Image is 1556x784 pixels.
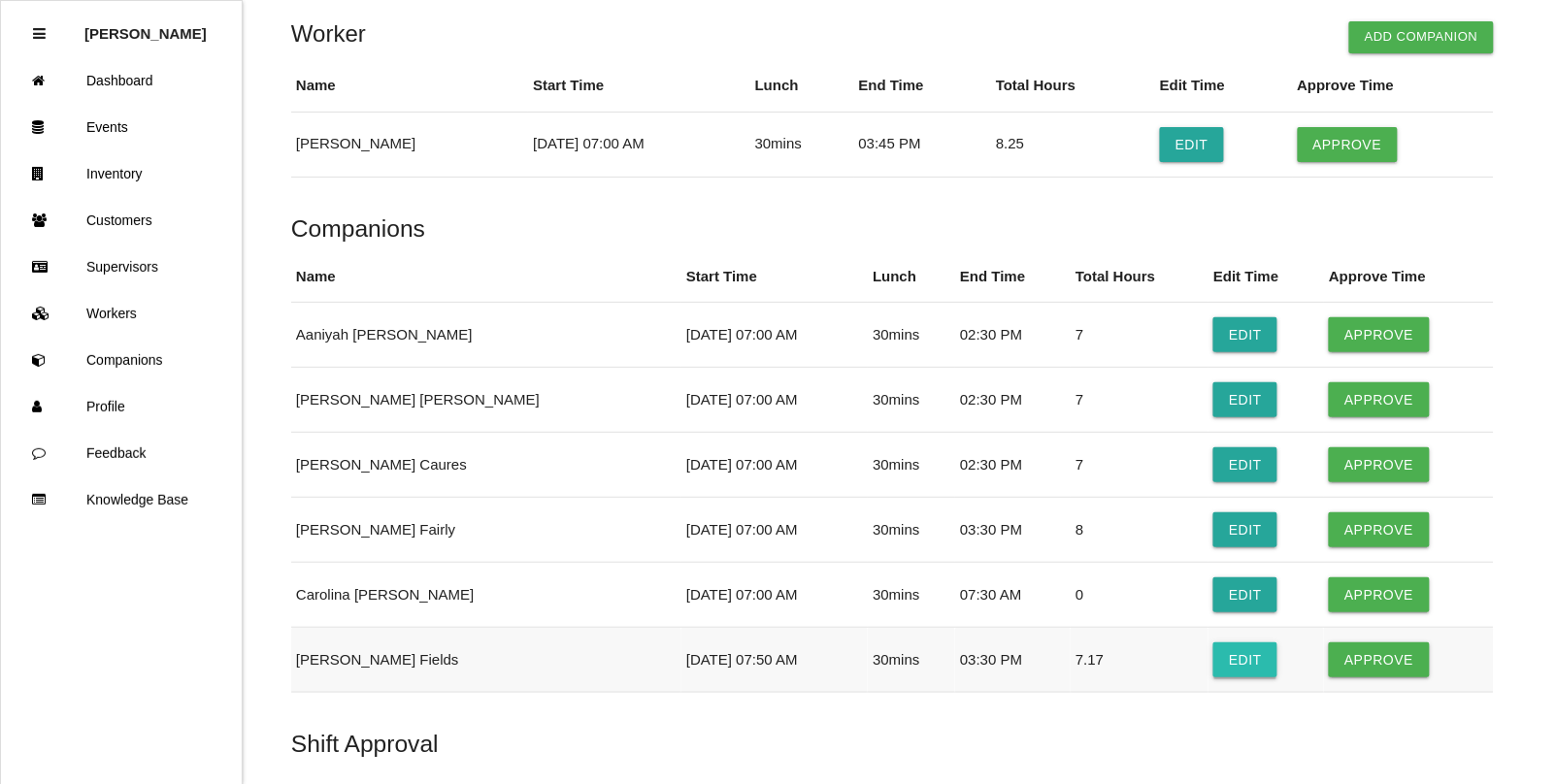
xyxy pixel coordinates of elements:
[1160,127,1224,162] button: Edit
[84,11,207,42] p: Rosie Blandino
[868,628,955,693] td: 30 mins
[750,60,854,112] th: Lunch
[1,430,242,476] a: Feedback
[1208,251,1324,303] th: Edit Time
[1,150,242,197] a: Inventory
[1,337,242,383] a: Companions
[291,628,681,693] td: [PERSON_NAME] Fields
[1071,498,1208,563] td: 8
[868,303,955,368] td: 30 mins
[1329,382,1429,417] button: Approve
[955,368,1071,433] td: 02:30 PM
[681,251,868,303] th: Start Time
[1329,447,1429,482] button: Approve
[1,104,242,150] a: Events
[291,303,681,368] td: Aaniyah [PERSON_NAME]
[681,433,868,498] td: [DATE] 07:00 AM
[291,112,528,177] td: [PERSON_NAME]
[1,57,242,104] a: Dashboard
[868,368,955,433] td: 30 mins
[868,433,955,498] td: 30 mins
[1213,317,1277,352] button: Edit
[868,251,955,303] th: Lunch
[1071,368,1208,433] td: 7
[1071,563,1208,628] td: 0
[1213,577,1277,612] button: Edit
[291,498,681,563] td: [PERSON_NAME] Fairly
[1155,60,1292,112] th: Edit Time
[1,244,242,290] a: Supervisors
[1071,433,1208,498] td: 7
[681,628,868,693] td: [DATE] 07:50 AM
[681,563,868,628] td: [DATE] 07:00 AM
[1071,628,1208,693] td: 7.17
[991,112,1155,177] td: 8.25
[1,476,242,523] a: Knowledge Base
[291,368,681,433] td: [PERSON_NAME] [PERSON_NAME]
[681,303,868,368] td: [DATE] 07:00 AM
[291,251,681,303] th: Name
[955,433,1071,498] td: 02:30 PM
[33,11,46,57] div: Close
[1349,21,1494,52] button: Add Companion
[955,563,1071,628] td: 07:30 AM
[291,21,1494,47] h4: Worker
[1071,251,1208,303] th: Total Hours
[1,383,242,430] a: Profile
[955,251,1071,303] th: End Time
[955,498,1071,563] td: 03:30 PM
[854,112,991,177] td: 03:45 PM
[291,60,528,112] th: Name
[1071,303,1208,368] td: 7
[991,60,1155,112] th: Total Hours
[1,197,242,244] a: Customers
[750,112,854,177] td: 30 mins
[1213,382,1277,417] button: Edit
[868,498,955,563] td: 30 mins
[528,112,750,177] td: [DATE] 07:00 AM
[681,498,868,563] td: [DATE] 07:00 AM
[1329,512,1429,547] button: Approve
[1213,512,1277,547] button: Edit
[1329,642,1429,677] button: Approve
[291,563,681,628] td: Carolina [PERSON_NAME]
[291,215,1494,242] h5: Companions
[955,303,1071,368] td: 02:30 PM
[1213,642,1277,677] button: Edit
[681,368,868,433] td: [DATE] 07:00 AM
[1329,317,1429,352] button: Approve
[854,60,991,112] th: End Time
[528,60,750,112] th: Start Time
[1213,447,1277,482] button: Edit
[868,563,955,628] td: 30 mins
[1,290,242,337] a: Workers
[1298,127,1398,162] button: Approve
[1324,251,1493,303] th: Approve Time
[955,628,1071,693] td: 03:30 PM
[1293,60,1494,112] th: Approve Time
[291,433,681,498] td: [PERSON_NAME] Caures
[1329,577,1429,612] button: Approve
[291,731,1494,757] h5: Shift Approval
